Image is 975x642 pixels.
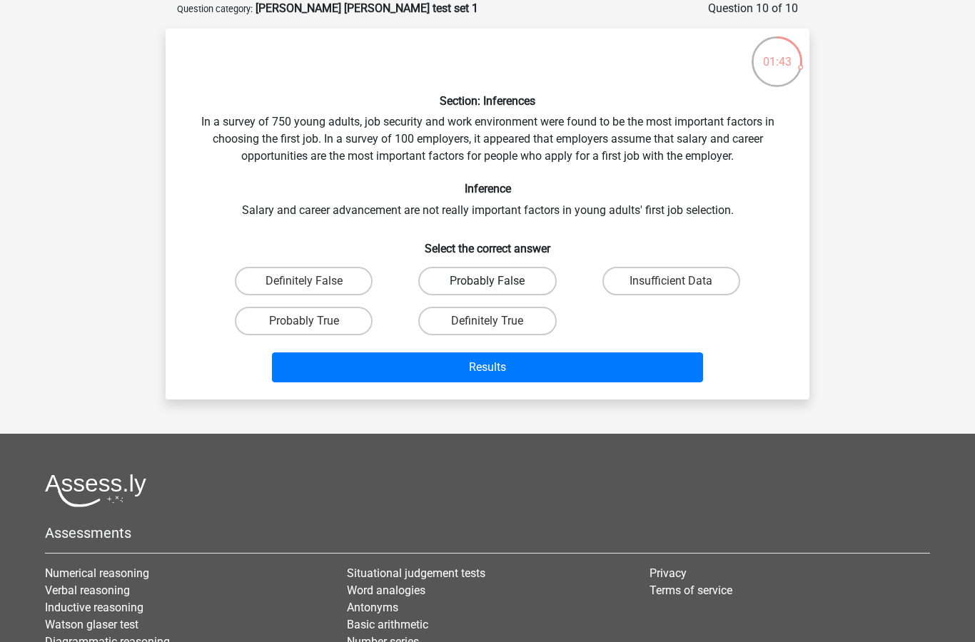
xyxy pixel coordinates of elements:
img: Assessly logo [45,474,146,507]
h6: Section: Inferences [188,94,787,108]
a: Inductive reasoning [45,601,143,614]
a: Word analogies [347,584,425,597]
div: In a survey of 750 young adults, job security and work environment were found to be the most impo... [171,40,804,388]
div: 01:43 [750,35,804,71]
small: Question category: [177,4,253,14]
a: Privacy [650,566,687,580]
a: Antonyms [347,601,398,614]
a: Verbal reasoning [45,584,130,597]
label: Definitely False [235,267,373,295]
h6: Select the correct answer [188,230,787,255]
label: Definitely True [418,307,556,335]
a: Watson glaser test [45,618,138,631]
strong: [PERSON_NAME] [PERSON_NAME] test set 1 [256,1,478,15]
h6: Inference [188,182,787,195]
a: Numerical reasoning [45,566,149,580]
label: Probably False [418,267,556,295]
a: Basic arithmetic [347,618,428,631]
label: Probably True [235,307,373,335]
button: Results [272,352,704,382]
a: Terms of service [650,584,732,597]
a: Situational judgement tests [347,566,485,580]
h5: Assessments [45,524,930,541]
label: Insufficient Data [602,267,740,295]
